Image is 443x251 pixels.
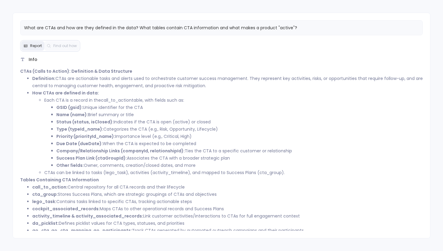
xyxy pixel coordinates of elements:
strong: Priority (priorityId_name): [56,133,115,139]
strong: CTAs (Calls to Action): Definition & Data Structure [20,68,132,74]
li: Brief summary or title [56,111,423,118]
code: call_to_action [101,97,132,103]
li: Track CTAs generated by automated outreach campaigns and their participants [32,227,423,234]
strong: activity_timeline & activity_associated_records: [32,213,143,219]
strong: cockpit_associated_records: [32,206,100,212]
strong: Status (status, isClosed): [56,119,114,125]
li: Contains tasks linked to specific CTAs, tracking actionable steps [32,198,423,205]
span: What are CTAs and how are they defined in the data? What tables contain CTA information and what ... [24,25,297,31]
strong: Definition: [32,75,55,81]
li: CTAs are actionable tasks and alerts used to orchestrate customer success management. They repres... [32,75,423,89]
li: When the CTA is expected to be completed [56,140,423,147]
li: Maps CTAs to other operational records and Success Plans [32,205,423,212]
strong: Success Plan Link (ctaGroupId): [56,155,127,161]
span: Find out how [53,43,77,48]
code: cta_group [259,170,282,176]
button: Report [21,41,44,51]
li: Importance level (e.g., Critical, High) [56,133,423,140]
button: Find out how [44,41,79,51]
li: Ties the CTA to a specific customer or relationship [56,147,423,154]
strong: ao_cta, ao_cta_mapping, ao_participants: [32,227,132,234]
span: Info [29,56,37,63]
strong: call_to_action: [32,184,68,190]
li: Stores Success Plans, which are strategic groupings of CTAs and objectives [32,191,423,198]
li: Defines picklist values for CTA types, statuses, and priorities [32,220,423,227]
strong: Company/Relationship Links (companyId, relationshipId): [56,148,185,154]
strong: Name (name): [56,112,88,118]
li: CTAs can be linked to tasks ( ), activities ( ), and mapped to Success Plans ( ). [44,169,423,176]
li: Each CTA is a record in the table, with fields such as: [44,97,423,169]
strong: lego_task: [32,199,56,205]
span: Report [30,43,42,48]
strong: Tables Containing CTA Information [20,177,99,183]
strong: cta_group: [32,191,58,197]
li: Owner, comments, creation/closed dates, and more [56,162,423,169]
strong: Other fields: [56,162,84,168]
strong: Type (typeId_name): [56,126,103,132]
strong: GSID (gsid): [56,104,83,110]
strong: How CTAs are defined in data: [32,90,99,96]
li: Associates the CTA with a broader strategic plan [56,154,423,162]
strong: da_picklist: [32,220,59,226]
li: Link customer activities/interactions to CTAs for full engagement context [32,212,423,220]
code: lego_task [105,170,126,176]
strong: Due Date (dueDate): [56,141,103,147]
li: Unique identifier for the CTA [56,104,423,111]
code: activity_timeline [152,170,188,176]
li: Indicates if the CTA is open (active) or closed [56,118,423,125]
li: Central repository for all CTA records and their lifecycle [32,183,423,191]
li: Categorizes the CTA (e.g., Risk, Opportunity, Lifecycle) [56,125,423,133]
